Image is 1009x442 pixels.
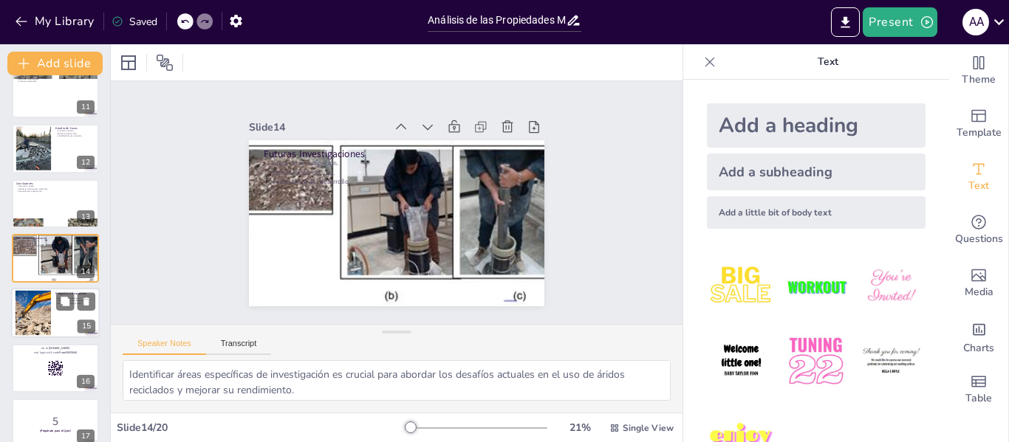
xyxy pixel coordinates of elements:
[781,252,850,321] img: 2.jpeg
[16,346,95,351] p: Go to
[16,75,95,77] p: Reducción de residuos.
[955,231,1003,247] span: Questions
[16,242,95,245] p: Optimización del uso.
[12,69,99,118] div: 11
[781,327,850,396] img: 5.jpeg
[77,210,95,224] div: 13
[707,153,926,190] div: Add a subheading
[965,284,993,300] span: Media
[206,339,272,355] button: Transcript
[55,303,95,305] p: Profundización en el tema.
[7,52,103,75] button: Add slide
[957,125,1002,141] span: Template
[78,293,95,311] button: Delete Slide
[77,375,95,388] div: 16
[968,178,989,194] span: Text
[863,7,937,37] button: Present
[12,344,99,393] div: 16
[16,187,95,190] p: Reducción del impacto ambiental.
[40,429,70,432] strong: ¡Prepárate para el Quiz!
[962,72,996,88] span: Theme
[857,252,926,321] img: 3.jpeg
[249,120,385,134] div: Slide 14
[16,413,95,429] p: 5
[857,327,926,396] img: 6.jpeg
[56,293,74,311] button: Duplicate Slide
[264,168,530,177] p: Optimización del uso.
[12,124,99,173] div: 12
[16,236,95,241] p: Futuras Investigaciones
[16,239,95,242] p: Áreas de investigación.
[16,351,95,355] p: and login with code
[55,300,95,303] p: Interacción con la audiencia.
[77,156,95,169] div: 12
[963,340,994,356] span: Charts
[949,363,1008,416] div: Add a table
[49,346,70,350] strong: [DOMAIN_NAME]
[78,320,95,334] div: 15
[949,310,1008,363] div: Add charts and graphs
[623,422,674,434] span: Single View
[962,7,989,37] button: A A
[55,297,95,300] p: Espacio para preguntas.
[77,265,95,278] div: 14
[55,132,95,135] p: Beneficios observados.
[117,51,140,75] div: Layout
[264,159,530,168] p: Áreas de investigación.
[16,245,95,248] p: Importancia del desarrollo.
[264,177,530,186] p: Importancia del desarrollo.
[55,130,95,133] p: Proyectos exitosos.
[949,151,1008,204] div: Add text boxes
[707,252,776,321] img: 1.jpeg
[562,421,598,435] div: 21 %
[16,181,95,185] p: Conclusiones
[707,103,926,148] div: Add a heading
[949,204,1008,257] div: Get real-time input from your audience
[428,10,566,31] input: Insert title
[55,291,95,296] p: Preguntas y Respuestas
[264,147,530,161] p: Futuras Investigaciones
[55,126,95,131] p: Estudio de Casos
[949,257,1008,310] div: Add images, graphics, shapes or video
[707,196,926,229] div: Add a little bit of body text
[123,339,206,355] button: Speaker Notes
[962,9,989,35] div: A A
[11,289,100,339] div: 15
[707,327,776,396] img: 4.jpeg
[949,97,1008,151] div: Add ready made slides
[12,179,99,228] div: 13
[12,234,99,283] div: 14
[16,80,95,83] p: Prácticas sostenibles.
[77,100,95,114] div: 11
[949,44,1008,97] div: Change the overall theme
[16,77,95,80] p: Beneficios ambientales.
[123,360,671,401] textarea: Identificar áreas específicas de investigación es crucial para abordar los desafíos actuales en e...
[16,190,95,193] p: Necesidad de investigación.
[965,390,992,407] span: Table
[55,135,95,138] p: Viabilidad del uso reciclado.
[156,54,174,72] span: Position
[112,15,157,29] div: Saved
[11,10,100,33] button: My Library
[16,184,95,187] p: Alternativa viable.
[117,421,406,435] div: Slide 14 / 20
[722,44,934,80] p: Text
[831,7,860,37] button: Export to PowerPoint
